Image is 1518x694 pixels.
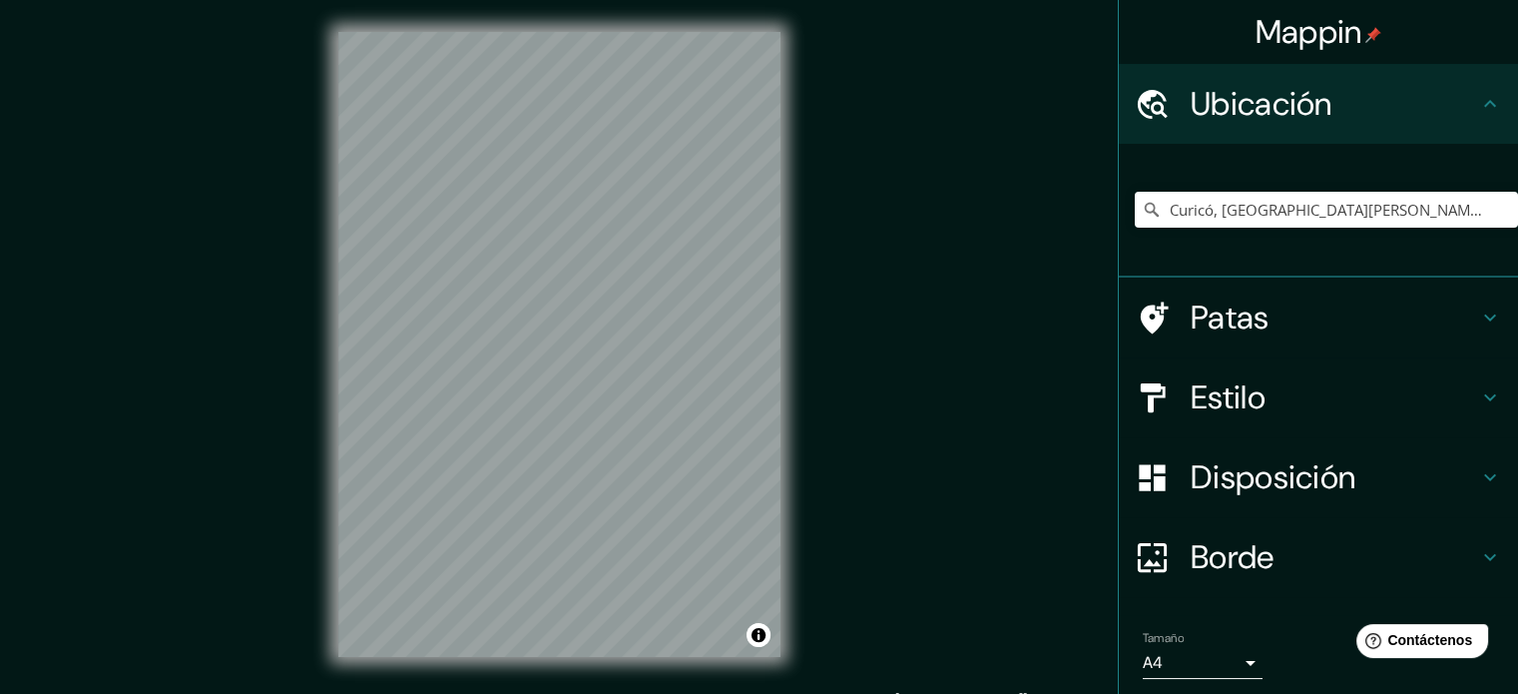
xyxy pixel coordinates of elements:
[1119,437,1518,517] div: Disposición
[1365,27,1381,43] img: pin-icon.png
[1191,536,1274,578] font: Borde
[338,32,780,657] canvas: Mapa
[1191,83,1332,125] font: Ubicación
[1119,357,1518,437] div: Estilo
[1143,647,1263,679] div: A4
[1119,64,1518,144] div: Ubicación
[1143,652,1163,673] font: A4
[1135,192,1518,228] input: Elige tu ciudad o zona
[1119,517,1518,597] div: Borde
[1191,297,1269,339] font: Patas
[1191,456,1355,498] font: Disposición
[1191,376,1265,418] font: Estilo
[1256,11,1362,53] font: Mappin
[1340,616,1496,672] iframe: Lanzador de widgets de ayuda
[1119,278,1518,357] div: Patas
[1143,630,1184,646] font: Tamaño
[747,623,770,647] button: Activar o desactivar atribución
